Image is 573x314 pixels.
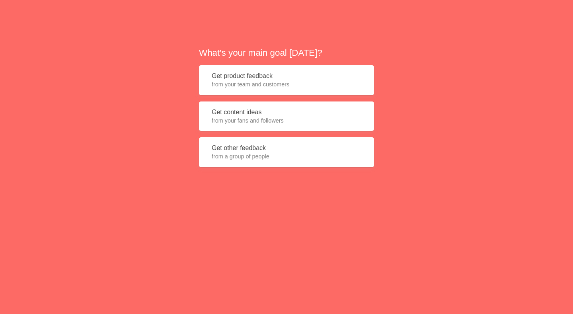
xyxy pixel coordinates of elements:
[212,152,361,160] span: from a group of people
[199,65,374,95] button: Get product feedbackfrom your team and customers
[212,117,361,125] span: from your fans and followers
[199,47,374,59] h2: What's your main goal [DATE]?
[199,101,374,131] button: Get content ideasfrom your fans and followers
[199,137,374,167] button: Get other feedbackfrom a group of people
[212,80,361,88] span: from your team and customers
